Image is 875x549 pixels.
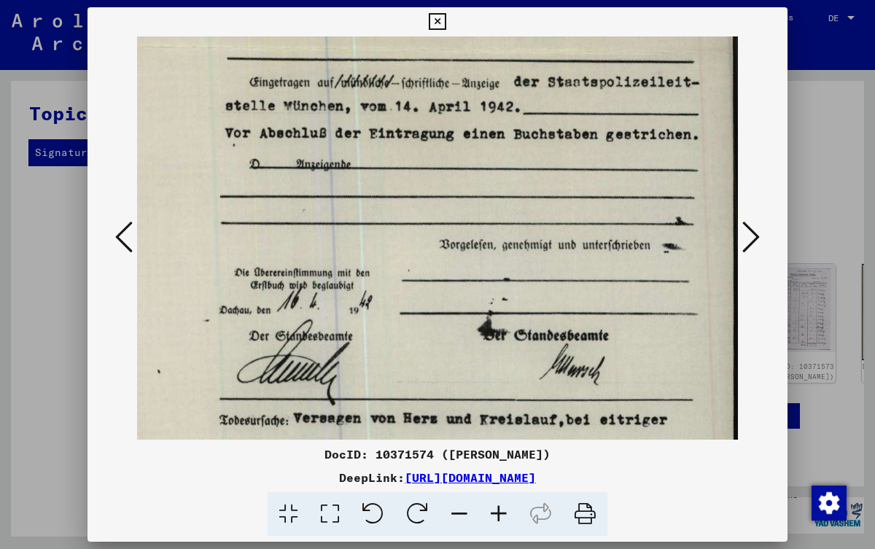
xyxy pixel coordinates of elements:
div: Zustimmung ändern [811,485,846,520]
a: [URL][DOMAIN_NAME] [405,470,536,485]
img: Zustimmung ändern [812,486,847,521]
div: DocID: 10371574 ([PERSON_NAME]) [87,445,787,463]
div: DeepLink: [87,469,787,486]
